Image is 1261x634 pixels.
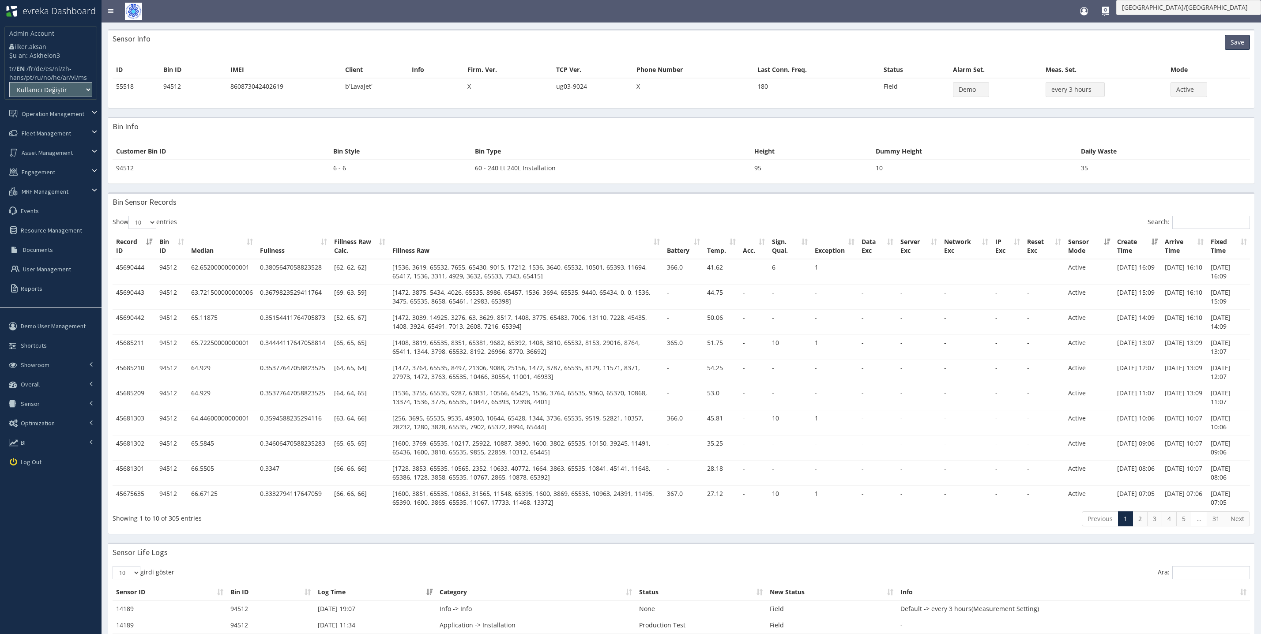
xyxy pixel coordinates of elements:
td: - [941,259,992,285]
td: - [1024,360,1065,385]
td: 65.11875 [188,310,256,335]
a: User Management [2,259,102,279]
td: [DATE] 09:06 [1207,435,1250,461]
td: 6 [768,259,811,285]
td: 0.35377647058823525 [256,385,331,410]
td: 60 - 240 Lt 240L Installation [471,160,751,176]
td: [1408, 3819, 65535, 8351, 65381, 9682, 65392, 1408, 3810, 65532, 8153, 29016, 8764, 65411, 1344, ... [389,335,663,360]
td: 62.65200000000001 [188,259,256,285]
th: Last Conn. Freq. [754,62,880,78]
td: 45685209 [113,385,156,410]
a: vi [71,73,76,82]
td: Field [880,78,949,101]
span: every 3 hours [1051,85,1093,94]
th: Fillness Raw: activate to sort column ascending [389,234,663,259]
td: 0.3347 [256,461,331,486]
th: Reset Exc: activate to sort column ascending [1024,234,1065,259]
th: Phone Number [633,62,754,78]
td: 65.5845 [188,435,256,461]
td: 365.0 [663,335,704,360]
th: Status [880,62,949,78]
td: - [1024,435,1065,461]
th: Data Exc: activate to sort column ascending [858,234,897,259]
td: 0.3805647058823528 [256,259,331,285]
th: Network Exc: activate to sort column ascending [941,234,992,259]
iframe: JSD widget [1230,599,1261,634]
td: - [1024,285,1065,310]
th: Sensor Mode: activate to sort column ascending [1065,234,1114,259]
h3: Bin Sensor Records [113,198,177,206]
td: - [992,285,1024,310]
td: [62, 62, 62] [331,259,389,285]
td: 1 [811,335,858,360]
td: 64.929 [188,360,256,385]
td: - [897,360,941,385]
th: Bin Style [330,143,471,160]
select: Showentries [128,216,156,229]
span: Demo [959,85,978,94]
td: Active [1065,335,1114,360]
td: [66, 66, 66] [331,461,389,486]
td: Active [1065,259,1114,285]
td: - [811,435,858,461]
td: - [768,385,811,410]
td: 10 [872,160,1077,176]
td: [1728, 3853, 65535, 10565, 2352, 10633, 40772, 1664, 3863, 65535, 10841, 45141, 11648, 65386, 172... [389,461,663,486]
td: [52, 65, 67] [331,310,389,335]
td: 45690444 [113,259,156,285]
td: [DATE] 12:07 [1207,360,1250,385]
td: 6 - 6 [330,160,471,176]
input: Search: [1172,216,1250,229]
td: - [992,259,1024,285]
td: [DATE] 10:07 [1161,410,1207,435]
button: Demo [953,82,989,97]
td: 94512 [156,285,188,310]
span: Overall [21,380,40,388]
th: Median: activate to sort column ascending [188,234,256,259]
td: Active [1065,435,1114,461]
td: [DATE] 13:07 [1114,335,1161,360]
td: - [992,310,1024,335]
th: Log Time: artarak sırala [314,584,436,600]
td: 94512 [156,360,188,385]
td: [DATE] 10:06 [1207,410,1250,435]
h3: Sensor Info [113,35,151,43]
td: - [739,410,768,435]
th: Status: artarak sırala [636,584,766,600]
td: 35 [1077,160,1250,176]
td: - [897,435,941,461]
td: - [941,385,992,410]
button: Save [1225,35,1250,50]
td: 44.75 [704,285,739,310]
td: 10 [768,410,811,435]
a: ru [34,73,41,82]
th: Bin ID: artarak sırala [227,584,314,600]
td: [DATE] 12:07 [1114,360,1161,385]
a: 5 [1176,511,1191,526]
td: 0.3679823529411764 [256,285,331,310]
span: Fleet Management [22,129,71,137]
td: 45685211 [113,335,156,360]
span: BI [21,439,26,446]
a: he [53,73,60,82]
td: b'Lavajet' [342,78,408,101]
td: [69, 63, 59] [331,285,389,310]
span: Resource Management [21,226,82,234]
td: 94512 [156,310,188,335]
td: 860873042402619 [227,78,342,101]
th: Height [751,143,872,160]
a: ms [78,73,87,82]
a: fr [29,64,34,73]
span: evreka Dashboard [23,5,96,17]
td: [DATE] 16:10 [1161,259,1207,285]
td: - [739,285,768,310]
td: 94512 [156,461,188,486]
a: 31 [1207,511,1225,526]
td: 94512 [156,435,188,461]
td: - [941,335,992,360]
td: [64, 64, 65] [331,385,389,410]
button: every 3 hours [1046,82,1105,97]
td: 94512 [160,78,227,101]
a: nl [54,64,60,73]
td: [1472, 3875, 5434, 4026, 65535, 8986, 65457, 1536, 3694, 65535, 9440, 65434, 0, 0, 1536, 3475, 65... [389,285,663,310]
